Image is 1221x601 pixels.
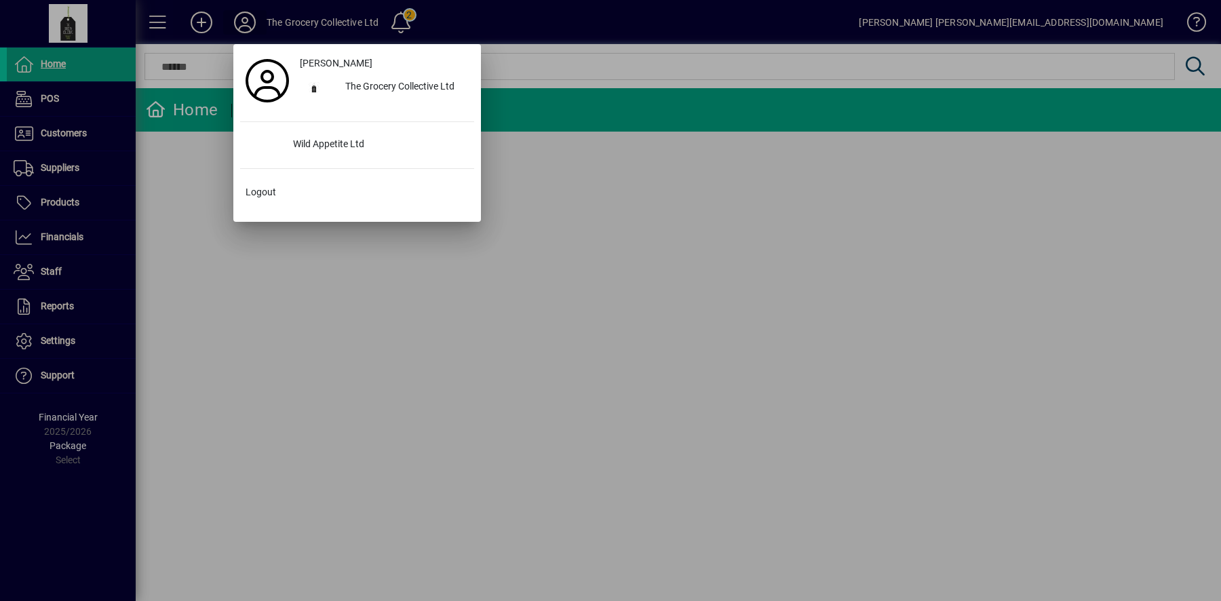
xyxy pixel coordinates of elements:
[282,133,474,157] div: Wild Appetite Ltd
[240,133,474,157] button: Wild Appetite Ltd
[334,75,474,100] div: The Grocery Collective Ltd
[240,69,294,93] a: Profile
[246,185,276,199] span: Logout
[294,75,474,100] button: The Grocery Collective Ltd
[240,180,474,204] button: Logout
[294,51,474,75] a: [PERSON_NAME]
[300,56,372,71] span: [PERSON_NAME]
